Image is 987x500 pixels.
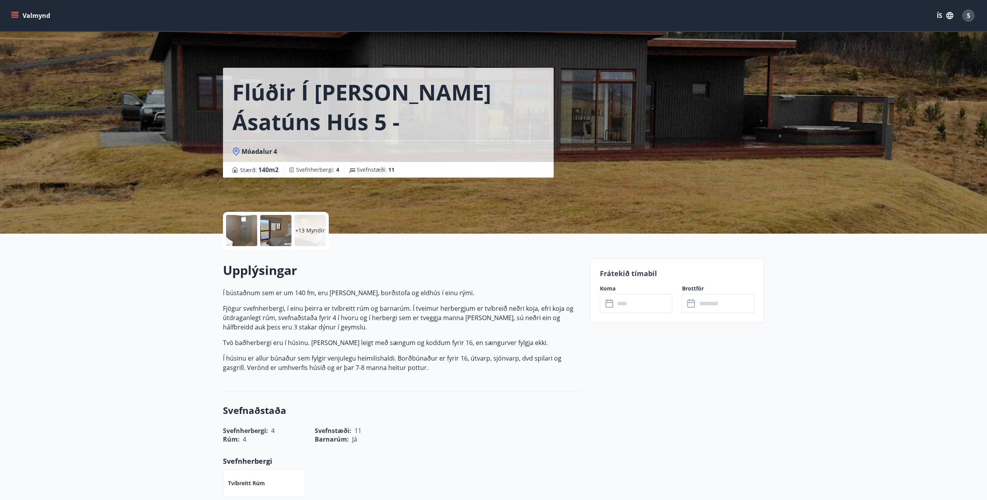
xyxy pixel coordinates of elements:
[9,9,53,23] button: menu
[682,285,754,292] label: Brottför
[933,9,957,23] button: ÍS
[223,262,581,279] h2: Upplýsingar
[243,435,246,444] span: 4
[315,435,349,444] span: Barnarúm :
[223,435,240,444] span: Rúm :
[959,6,978,25] button: S
[240,165,279,174] span: Stærð :
[296,166,339,174] span: Svefnherbergi :
[967,11,970,20] span: S
[600,268,755,278] p: Frátekið tímabil
[352,435,357,444] span: Já
[336,166,339,173] span: 4
[223,354,581,372] p: Í húsinu er allur búnaður sem fylgir venjulegu heimilishaldi. Borðbúnaður er fyrir 16, útvarp, sj...
[242,147,277,156] span: Móadalur 4
[295,227,325,234] p: +13 Myndir
[357,166,394,174] span: Svefnstæði :
[600,285,673,292] label: Koma
[223,404,581,417] h3: Svefnaðstaða
[258,165,279,174] span: 140 m2
[223,456,581,466] p: Svefnherbergi
[228,479,265,487] p: Tvíbreitt rúm
[223,304,581,332] p: Fjögur svefnherbergi, í einu þeirra er tvíbreitt rúm og barnarúm. Í tveimur herbergjum er tvíbrei...
[223,288,581,298] p: Í bústaðnum sem er um 140 fm, eru [PERSON_NAME], borðstofa og eldhús í einu rými.
[223,338,581,347] p: Tvö baðherbergi eru í húsinu. [PERSON_NAME] leigt með sængum og koddum fyrir 16, en sængurver fyl...
[232,77,544,136] h1: Flúðir í [PERSON_NAME] Ásatúns hús 5 - [GEOGRAPHIC_DATA] 4
[388,166,394,173] span: 11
